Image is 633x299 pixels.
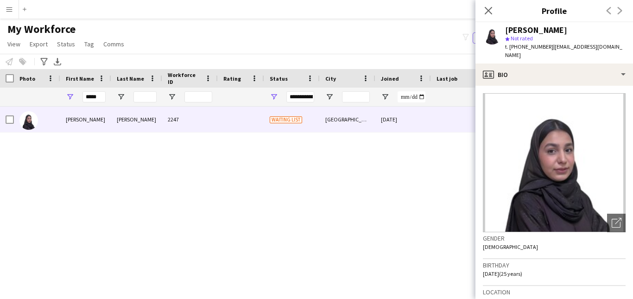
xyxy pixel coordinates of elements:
div: Open photos pop-in [607,214,626,232]
div: 2247 [162,107,218,132]
span: Photo [19,75,35,82]
a: Comms [100,38,128,50]
input: Joined Filter Input [398,91,425,102]
span: Not rated [511,35,533,42]
span: City [325,75,336,82]
div: [DATE] [375,107,431,132]
div: [PERSON_NAME] [111,107,162,132]
span: Export [30,40,48,48]
input: Last Name Filter Input [133,91,157,102]
h3: Birthday [483,261,626,269]
app-action-btn: Export XLSX [52,56,63,67]
button: Open Filter Menu [325,93,334,101]
span: | [EMAIL_ADDRESS][DOMAIN_NAME] [505,43,622,58]
span: Comms [103,40,124,48]
button: Open Filter Menu [270,93,278,101]
span: t. [PHONE_NUMBER] [505,43,553,50]
span: Waiting list [270,116,302,123]
button: Everyone2,362 [473,32,519,44]
span: My Workforce [7,22,76,36]
span: Tag [84,40,94,48]
span: Joined [381,75,399,82]
app-action-btn: Advanced filters [38,56,50,67]
button: Open Filter Menu [117,93,125,101]
img: Anusha Sohail [19,111,38,130]
span: [DEMOGRAPHIC_DATA] [483,243,538,250]
div: [PERSON_NAME] [505,26,567,34]
a: Export [26,38,51,50]
input: First Name Filter Input [82,91,106,102]
span: Last job [437,75,457,82]
a: Status [53,38,79,50]
span: View [7,40,20,48]
h3: Location [483,288,626,296]
div: [GEOGRAPHIC_DATA] [320,107,375,132]
input: City Filter Input [342,91,370,102]
span: Status [57,40,75,48]
button: Open Filter Menu [381,93,389,101]
span: Workforce ID [168,71,201,85]
a: Tag [81,38,98,50]
span: Rating [223,75,241,82]
span: Last Name [117,75,144,82]
span: First Name [66,75,94,82]
button: Open Filter Menu [66,93,74,101]
div: Bio [475,64,633,86]
h3: Profile [475,5,633,17]
img: Crew avatar or photo [483,93,626,232]
a: View [4,38,24,50]
h3: Gender [483,234,626,242]
input: Workforce ID Filter Input [184,91,212,102]
span: Status [270,75,288,82]
span: [DATE] (25 years) [483,270,522,277]
button: Open Filter Menu [168,93,176,101]
div: [PERSON_NAME] [60,107,111,132]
